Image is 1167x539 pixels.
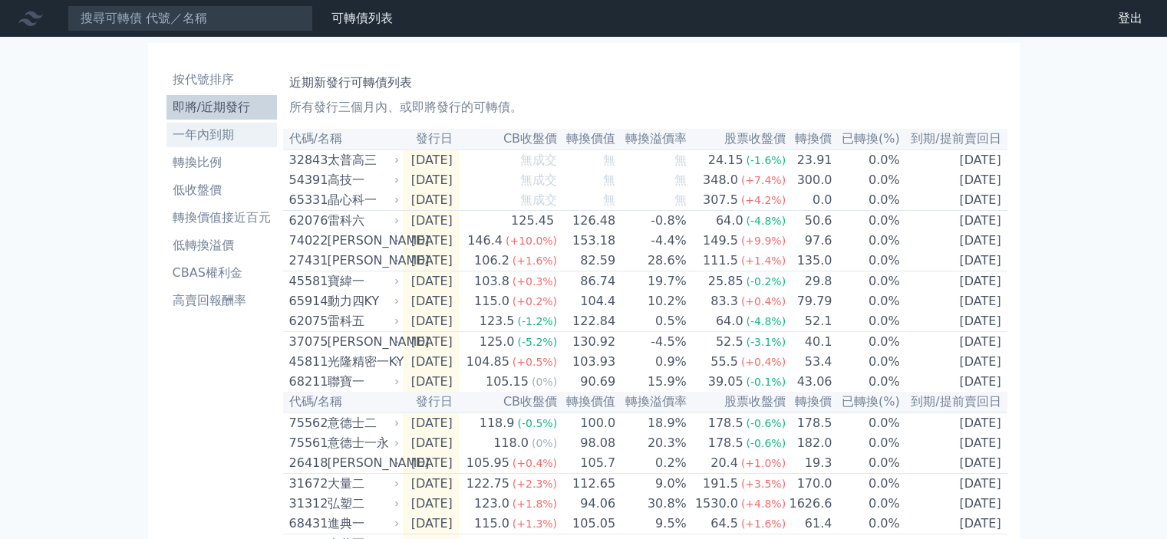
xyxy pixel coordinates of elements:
div: 191.5 [700,475,741,493]
span: (-4.8%) [746,315,786,327]
td: 0.0% [832,311,900,332]
span: (+0.4%) [513,457,557,469]
li: 轉換比例 [166,153,277,172]
div: 動力四KY [328,292,397,311]
td: 103.93 [558,352,616,372]
span: (+1.6%) [513,255,557,267]
td: 82.59 [558,251,616,271]
td: 94.06 [558,494,616,514]
th: 到期/提前賣回日 [901,129,1007,150]
div: 進典一 [328,514,397,533]
div: 149.5 [700,232,741,250]
td: [DATE] [403,352,459,372]
td: [DATE] [403,190,459,211]
div: [PERSON_NAME] [328,232,397,250]
div: 寶緯一 [328,272,397,291]
div: 45811 [289,353,324,371]
td: 0.0% [832,453,900,474]
div: 25.85 [705,272,747,291]
div: 68431 [289,514,324,533]
td: [DATE] [901,291,1007,311]
div: 68211 [289,373,324,391]
td: 52.1 [786,311,832,332]
td: 98.08 [558,433,616,453]
td: 9.5% [616,514,687,534]
a: 轉換比例 [166,150,277,175]
td: [DATE] [403,170,459,190]
th: 已轉換(%) [832,392,900,412]
th: 轉換溢價率 [616,129,687,150]
div: 高技一 [328,171,397,189]
div: 115.0 [471,292,513,311]
td: 0.0% [832,251,900,271]
div: 雷科五 [328,312,397,330]
li: CBAS權利金 [166,264,277,282]
span: (-0.6%) [746,417,786,429]
a: 一年內到期 [166,123,277,147]
div: 75561 [289,434,324,452]
div: 64.0 [713,312,747,330]
div: 111.5 [700,251,741,270]
div: 27431 [289,251,324,270]
td: 90.69 [558,372,616,392]
li: 一年內到期 [166,126,277,144]
td: 0.0% [832,433,900,453]
td: [DATE] [901,231,1007,251]
div: [PERSON_NAME] [328,251,397,270]
td: [DATE] [901,170,1007,190]
div: 65914 [289,292,324,311]
th: 轉換價值 [558,392,616,412]
td: [DATE] [901,190,1007,211]
td: 9.0% [616,474,687,495]
td: 0.0% [832,170,900,190]
span: (-0.1%) [746,376,786,388]
td: 0.0% [832,190,900,211]
div: 31672 [289,475,324,493]
td: [DATE] [403,311,459,332]
span: 無成交 [520,192,557,207]
th: 已轉換(%) [832,129,900,150]
a: 高賣回報酬率 [166,288,277,313]
td: 10.2% [616,291,687,311]
td: 130.92 [558,332,616,353]
td: [DATE] [403,150,459,170]
td: 18.9% [616,412,687,433]
div: 118.0 [490,434,532,452]
td: 0.0% [832,271,900,292]
span: 無成交 [520,153,557,167]
li: 轉換價值接近百元 [166,209,277,227]
td: 97.6 [786,231,832,251]
td: 50.6 [786,211,832,232]
th: 發行日 [403,129,459,150]
td: 0.0% [832,291,900,311]
span: 無 [603,153,615,167]
td: [DATE] [403,474,459,495]
span: (+2.3%) [513,478,557,490]
td: 300.0 [786,170,832,190]
div: 聯寶一 [328,373,397,391]
td: 30.8% [616,494,687,514]
td: [DATE] [403,412,459,433]
td: [DATE] [901,474,1007,495]
td: 0.0% [832,412,900,433]
div: 54391 [289,171,324,189]
span: 無 [674,173,687,187]
span: (+9.9%) [741,235,786,247]
p: 所有發行三個月內、或即將發行的可轉債。 [289,98,1001,117]
td: [DATE] [901,332,1007,353]
div: 62076 [289,212,324,230]
div: 26418 [289,454,324,472]
td: 112.65 [558,474,616,495]
td: [DATE] [901,211,1007,232]
th: CB收盤價 [459,392,558,412]
div: 45581 [289,272,324,291]
span: (+1.4%) [741,255,786,267]
span: (-3.1%) [746,336,786,348]
li: 即將/近期發行 [166,98,277,117]
li: 低轉換溢價 [166,236,277,255]
td: 28.6% [616,251,687,271]
td: 0.5% [616,311,687,332]
td: 61.4 [786,514,832,534]
div: 64.5 [707,514,741,533]
td: 105.05 [558,514,616,534]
